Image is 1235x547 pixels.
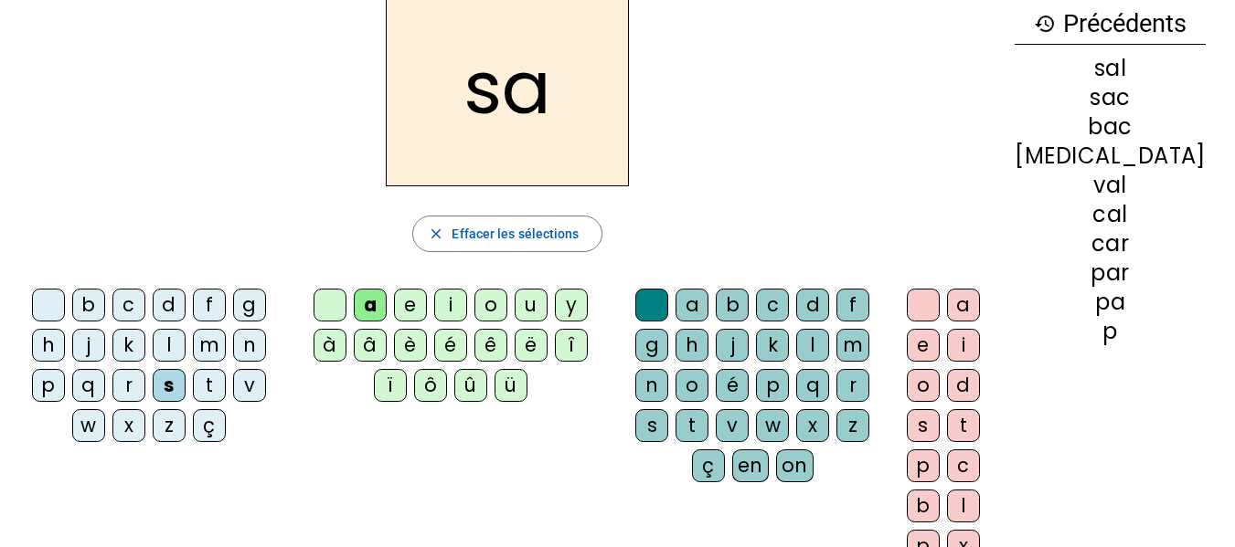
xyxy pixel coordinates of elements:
div: é [434,329,467,362]
div: î [555,329,588,362]
div: o [474,289,507,321]
div: p [907,449,940,482]
div: ü [495,369,527,402]
h3: Précédents [1015,4,1206,45]
div: ç [193,409,226,442]
div: j [72,329,105,362]
div: cal [1015,204,1206,226]
div: par [1015,262,1206,284]
div: e [907,329,940,362]
div: f [193,289,226,321]
mat-icon: close [428,226,444,242]
div: val [1015,174,1206,196]
div: d [153,289,186,321]
div: pa [1015,291,1206,313]
div: w [756,409,789,442]
div: on [776,449,814,482]
div: h [676,329,708,362]
div: t [947,409,980,442]
div: d [947,369,980,402]
div: q [796,369,829,402]
div: x [112,409,145,442]
div: e [394,289,427,321]
div: r [112,369,145,402]
div: m [193,329,226,362]
div: p [1015,321,1206,342]
div: ô [414,369,447,402]
div: q [72,369,105,402]
div: w [72,409,105,442]
div: x [796,409,829,442]
div: s [635,409,668,442]
div: s [153,369,186,402]
div: l [796,329,829,362]
div: t [676,409,708,442]
div: à [314,329,346,362]
div: v [233,369,266,402]
div: l [947,489,980,522]
div: i [947,329,980,362]
div: v [716,409,749,442]
div: u [515,289,548,321]
div: ê [474,329,507,362]
div: sac [1015,87,1206,109]
div: c [947,449,980,482]
div: l [153,329,186,362]
div: g [233,289,266,321]
div: s [907,409,940,442]
div: z [836,409,869,442]
div: k [756,329,789,362]
div: m [836,329,869,362]
div: ë [515,329,548,362]
div: t [193,369,226,402]
span: Effacer les sélections [452,223,579,245]
mat-icon: history [1034,13,1056,35]
div: a [354,289,387,321]
div: g [635,329,668,362]
div: c [112,289,145,321]
div: p [756,369,789,402]
div: o [676,369,708,402]
div: o [907,369,940,402]
div: è [394,329,427,362]
div: û [454,369,487,402]
div: n [635,369,668,402]
div: d [796,289,829,321]
div: [MEDICAL_DATA] [1015,145,1206,167]
div: ç [692,449,725,482]
div: a [676,289,708,321]
div: é [716,369,749,402]
div: k [112,329,145,362]
div: ï [374,369,407,402]
div: en [732,449,769,482]
div: â [354,329,387,362]
div: h [32,329,65,362]
div: y [555,289,588,321]
div: c [756,289,789,321]
div: b [72,289,105,321]
button: Effacer les sélections [412,216,602,252]
div: b [716,289,749,321]
div: r [836,369,869,402]
div: i [434,289,467,321]
div: p [32,369,65,402]
div: n [233,329,266,362]
div: b [907,489,940,522]
div: bac [1015,116,1206,138]
div: a [947,289,980,321]
div: car [1015,233,1206,255]
div: sal [1015,58,1206,79]
div: f [836,289,869,321]
div: z [153,409,186,442]
div: j [716,329,749,362]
